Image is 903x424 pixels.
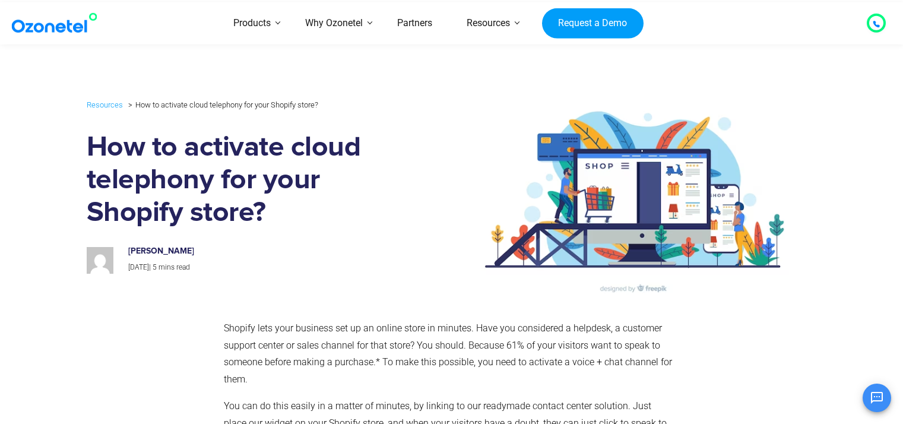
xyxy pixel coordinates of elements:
[449,2,527,45] a: Resources
[380,2,449,45] a: Partners
[288,2,380,45] a: Why Ozonetel
[87,247,113,274] img: 4b37bf29a85883ff6b7148a8970fe41aab027afb6e69c8ab3d6dde174307cbd0
[128,263,149,271] span: [DATE]
[87,131,391,229] h1: How to activate cloud telephony for your Shopify store?
[125,97,318,112] li: How to activate cloud telephony for your Shopify store?
[863,384,891,412] button: Open chat
[224,320,674,388] p: Shopify lets your business set up an online store in minutes. Have you considered a helpdesk, a c...
[542,8,644,39] a: Request a Demo
[128,261,379,274] p: |
[159,263,190,271] span: mins read
[87,98,123,112] a: Resources
[216,2,288,45] a: Products
[128,246,379,257] h6: [PERSON_NAME]
[153,263,157,271] span: 5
